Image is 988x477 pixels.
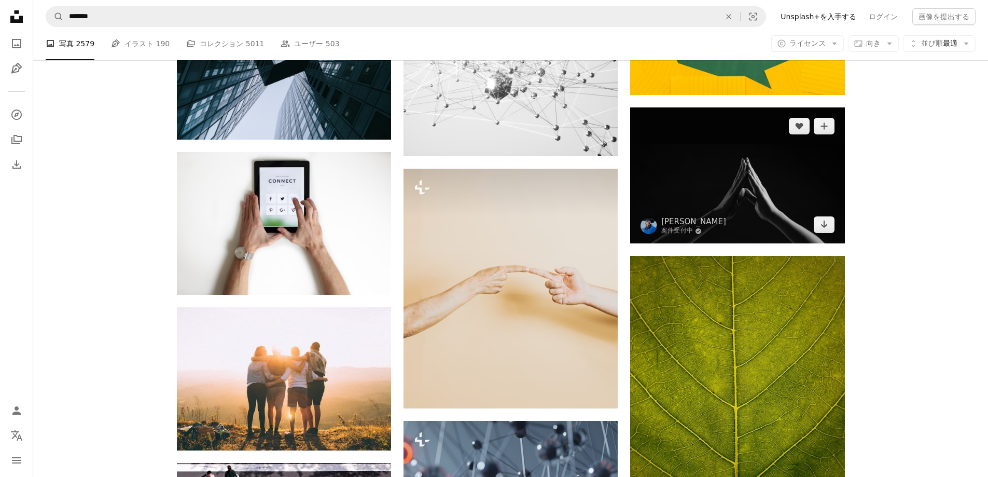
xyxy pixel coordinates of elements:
[814,216,834,233] a: ダウンロード
[866,39,881,47] span: 向き
[789,39,826,47] span: ライセンス
[848,35,899,52] button: 向き
[326,38,340,49] span: 503
[771,35,844,52] button: ライセンス
[661,216,726,227] a: [PERSON_NAME]
[630,386,844,396] a: 緑の葉のマクロショット
[862,8,904,25] a: ログイン
[186,27,264,60] a: コレクション 5011
[6,58,27,79] a: イラスト
[177,63,391,73] a: 高層ビルのローアングル撮影
[814,118,834,134] button: コレクションに追加する
[630,171,844,180] a: 三角形を形成する人の手
[177,307,391,450] img: four person hands wrap around shoulders while looking at sunset
[6,33,27,54] a: 写真
[661,227,726,235] a: 案件受付中
[903,35,976,52] button: 並び順最適
[912,8,976,25] button: 画像を提出する
[6,104,27,125] a: 探す
[774,8,862,25] a: Unsplash+を入手する
[6,400,27,421] a: ログイン / 登録する
[641,217,657,234] img: Ricardo Gomez Angelのプロフィールを見る
[6,154,27,175] a: ダウンロード履歴
[111,27,170,60] a: イラスト 190
[246,38,265,49] span: 5011
[177,374,391,384] a: four person hands wrap around shoulders while looking at sunset
[717,7,740,26] button: 全てクリア
[281,27,339,60] a: ユーザー 503
[6,450,27,471] button: メニュー
[6,425,27,446] button: 言語
[921,39,943,47] span: 並び順
[46,7,64,26] button: Unsplashで検索する
[921,38,957,49] span: 最適
[46,6,766,27] form: サイト内でビジュアルを探す
[177,152,391,295] img: 黒いiPadを使用している人
[177,219,391,228] a: 黒いiPadを使用している人
[789,118,810,134] button: いいね！
[403,169,618,408] img: 手を差し伸べる二人
[6,6,27,29] a: ホーム — Unsplash
[741,7,766,26] button: ビジュアル検索
[403,284,618,293] a: 手を差し伸べる二人
[6,129,27,150] a: コレクション
[630,107,844,244] img: 三角形を形成する人の手
[156,38,170,49] span: 190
